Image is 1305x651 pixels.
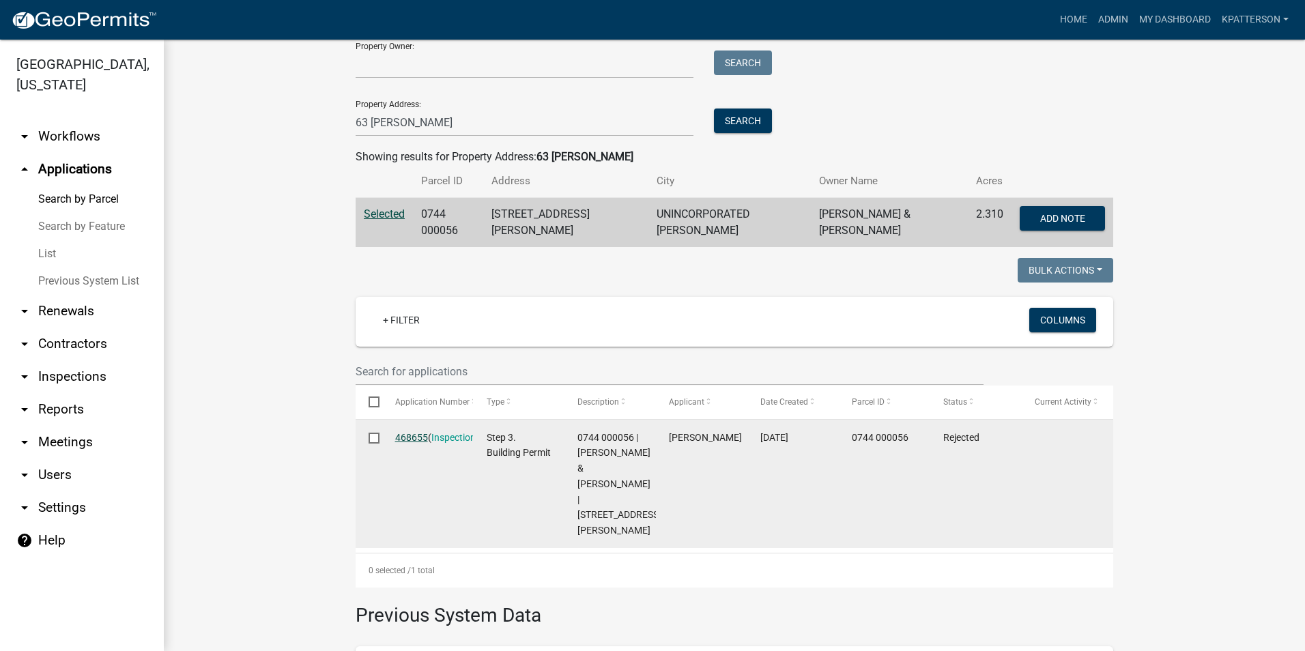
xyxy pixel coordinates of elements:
th: Address [483,165,649,197]
span: 0 selected / [369,566,411,575]
td: 0744 000056 [413,198,483,248]
datatable-header-cell: Application Number [382,386,473,418]
a: KPATTERSON [1216,7,1294,33]
th: Parcel ID [413,165,483,197]
span: Application Number [395,397,470,407]
i: arrow_drop_down [16,500,33,516]
datatable-header-cell: Applicant [656,386,747,418]
a: Inspections [431,432,481,443]
span: Dewayne Ivey [669,432,742,443]
td: 2.310 [968,198,1012,248]
i: help [16,532,33,549]
i: arrow_drop_down [16,434,33,450]
i: arrow_drop_down [16,303,33,319]
strong: 63 [PERSON_NAME] [536,150,633,163]
datatable-header-cell: Select [356,386,382,418]
span: Add Note [1039,213,1085,224]
datatable-header-cell: Type [473,386,564,418]
td: UNINCORPORATED [PERSON_NAME] [648,198,811,248]
a: Admin [1093,7,1134,33]
span: Date Created [760,397,808,407]
span: Current Activity [1035,397,1091,407]
th: City [648,165,811,197]
button: Search [714,108,772,133]
datatable-header-cell: Status [930,386,1022,418]
i: arrow_drop_down [16,467,33,483]
i: arrow_drop_down [16,401,33,418]
span: Status [943,397,967,407]
datatable-header-cell: Parcel ID [839,386,930,418]
div: 1 total [356,553,1113,588]
input: Search for applications [356,358,984,386]
a: Home [1055,7,1093,33]
span: 08/25/2025 [760,432,788,443]
datatable-header-cell: Date Created [747,386,839,418]
a: + Filter [372,308,431,332]
div: Showing results for Property Address: [356,149,1113,165]
i: arrow_drop_up [16,161,33,177]
span: Type [487,397,504,407]
div: ( ) [395,430,461,446]
i: arrow_drop_down [16,336,33,352]
i: arrow_drop_down [16,128,33,145]
span: 0744 000056 [852,432,908,443]
a: 468655 [395,432,428,443]
span: Parcel ID [852,397,885,407]
a: Selected [364,207,405,220]
datatable-header-cell: Description [564,386,656,418]
a: My Dashboard [1134,7,1216,33]
h3: Previous System Data [356,588,1113,630]
span: Step 3. Building Permit [487,432,551,459]
th: Owner Name [811,165,968,197]
td: [PERSON_NAME] & [PERSON_NAME] [811,198,968,248]
button: Columns [1029,308,1096,332]
button: Add Note [1020,206,1105,231]
i: arrow_drop_down [16,368,33,385]
span: Description [577,397,619,407]
datatable-header-cell: Current Activity [1022,386,1113,418]
th: Acres [968,165,1012,197]
button: Bulk Actions [1018,258,1113,283]
td: [STREET_ADDRESS][PERSON_NAME] [483,198,649,248]
span: 0744 000056 | NANCE JEFFREY & JULIE TURNER | 63 JARRELL HOGG RD [577,432,661,536]
button: Search [714,50,772,75]
span: Applicant [669,397,704,407]
span: Rejected [943,432,979,443]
